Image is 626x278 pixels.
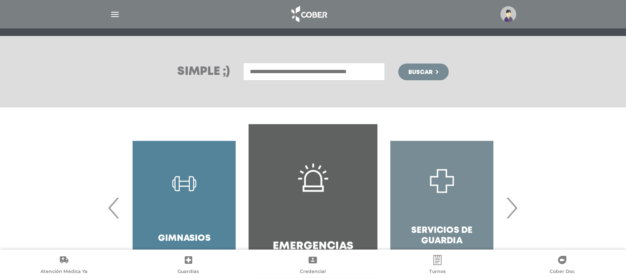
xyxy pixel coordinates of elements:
a: Credencial [251,255,375,276]
a: Guardias [126,255,251,276]
img: profile-placeholder.svg [500,6,516,22]
span: Next [504,185,520,230]
a: Turnos [375,255,500,276]
span: Buscar [408,69,432,75]
a: Atención Médica Ya [2,255,126,276]
img: Cober_menu-lines-white.svg [110,9,120,20]
img: logo_cober_home-white.png [287,4,331,24]
h3: Simple ;) [177,66,230,78]
a: Cober Doc [500,255,624,276]
h4: Emergencias [273,240,353,253]
span: Cober Doc [550,268,575,276]
span: Guardias [178,268,199,276]
span: Previous [106,185,123,230]
span: Atención Médica Ya [40,268,88,276]
span: Credencial [300,268,326,276]
button: Buscar [398,64,448,80]
span: Turnos [429,268,446,276]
